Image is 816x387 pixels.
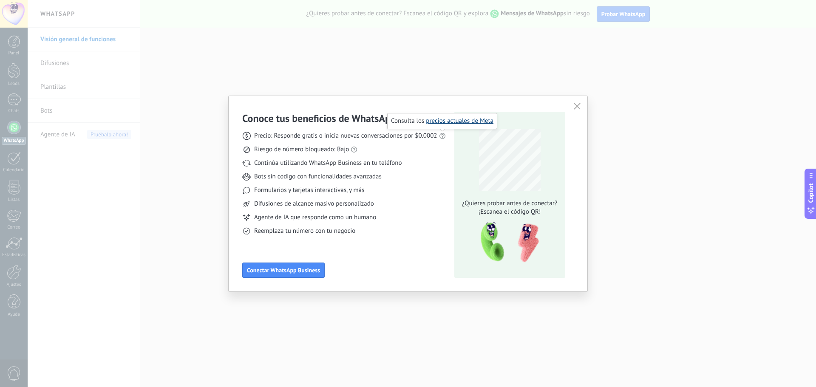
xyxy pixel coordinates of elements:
img: qr-pic-1x.png [473,220,541,265]
span: Consulta los [391,117,493,125]
span: ¿Quieres probar antes de conectar? [459,199,560,208]
span: Conectar WhatsApp Business [247,267,320,273]
span: Continúa utilizando WhatsApp Business en tu teléfono [254,159,402,167]
a: precios actuales de Meta [426,117,493,125]
button: Conectar WhatsApp Business [242,263,325,278]
span: Difusiones de alcance masivo personalizado [254,200,374,208]
span: Bots sin código con funcionalidades avanzadas [254,172,382,181]
span: Formularios y tarjetas interactivas, y más [254,186,364,195]
span: Reemplaza tu número con tu negocio [254,227,355,235]
span: ¡Escanea el código QR! [459,208,560,216]
span: Riesgo de número bloqueado: Bajo [254,145,349,154]
span: Agente de IA que responde como un humano [254,213,376,222]
span: Precio: Responde gratis o inicia nuevas conversaciones por $0.0002 [254,132,437,140]
span: Copilot [807,183,815,203]
h3: Conoce tus beneficios de WhatsApp [242,112,396,125]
